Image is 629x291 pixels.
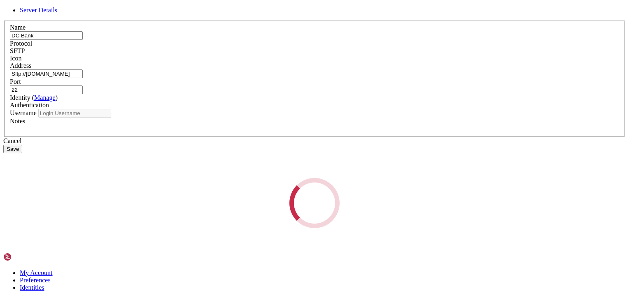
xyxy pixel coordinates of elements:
button: Save [3,145,22,153]
input: Server Name [10,31,83,40]
label: Username [10,109,37,116]
a: Identities [20,284,44,291]
label: Name [10,24,26,31]
label: Port [10,78,21,85]
span: SFTP [10,47,25,54]
label: Address [10,62,31,69]
label: Icon [10,55,21,62]
a: My Account [20,269,53,276]
input: Port Number [10,85,83,94]
span: ( ) [32,94,58,101]
div: Loading... [279,168,349,238]
label: Notes [10,118,25,125]
label: Identity [10,94,58,101]
label: Authentication [10,102,49,109]
div: SFTP [10,47,619,55]
a: Manage [34,94,56,101]
label: Protocol [10,40,32,47]
input: Host Name or IP [10,69,83,78]
img: Shellngn [3,253,51,261]
a: Preferences [20,277,51,284]
a: Server Details [20,7,57,14]
input: Login Username [38,109,111,118]
div: Cancel [3,137,626,145]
